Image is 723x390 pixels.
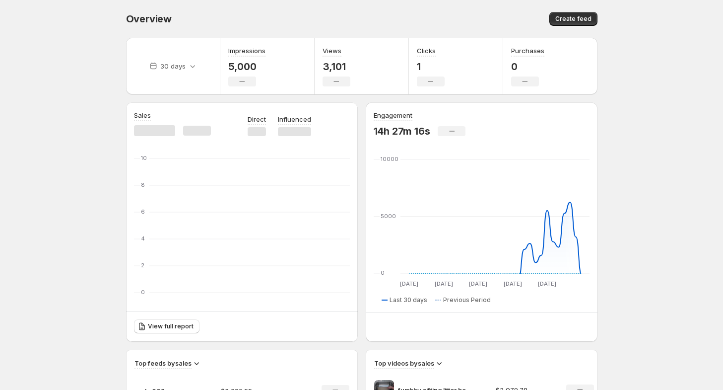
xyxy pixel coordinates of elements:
text: 8 [141,181,145,188]
text: 10000 [381,156,398,162]
span: Create feed [555,15,592,23]
a: View full report [134,319,199,333]
h3: Purchases [511,46,544,56]
text: 10 [141,155,147,161]
text: 0 [381,269,385,276]
text: 2 [141,262,144,269]
text: [DATE] [503,280,522,287]
p: 1 [417,61,445,73]
h3: Views [323,46,341,56]
p: 3,101 [323,61,350,73]
h3: Clicks [417,46,436,56]
p: 14h 27m 16s [374,125,430,137]
h3: Impressions [228,46,265,56]
p: 0 [511,61,544,73]
p: Direct [248,114,266,124]
p: 5,000 [228,61,265,73]
h3: Top videos by sales [374,358,434,368]
span: View full report [148,322,194,330]
h3: Engagement [374,110,412,120]
span: Overview [126,13,172,25]
h3: Top feeds by sales [134,358,192,368]
text: [DATE] [538,280,556,287]
span: Previous Period [443,296,491,304]
button: Create feed [549,12,597,26]
text: [DATE] [434,280,453,287]
text: [DATE] [469,280,487,287]
text: 5000 [381,213,396,220]
p: Influenced [278,114,311,124]
text: 6 [141,208,145,215]
text: [DATE] [400,280,418,287]
span: Last 30 days [390,296,427,304]
text: 4 [141,235,145,242]
text: 0 [141,289,145,296]
p: 30 days [160,61,186,71]
h3: Sales [134,110,151,120]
